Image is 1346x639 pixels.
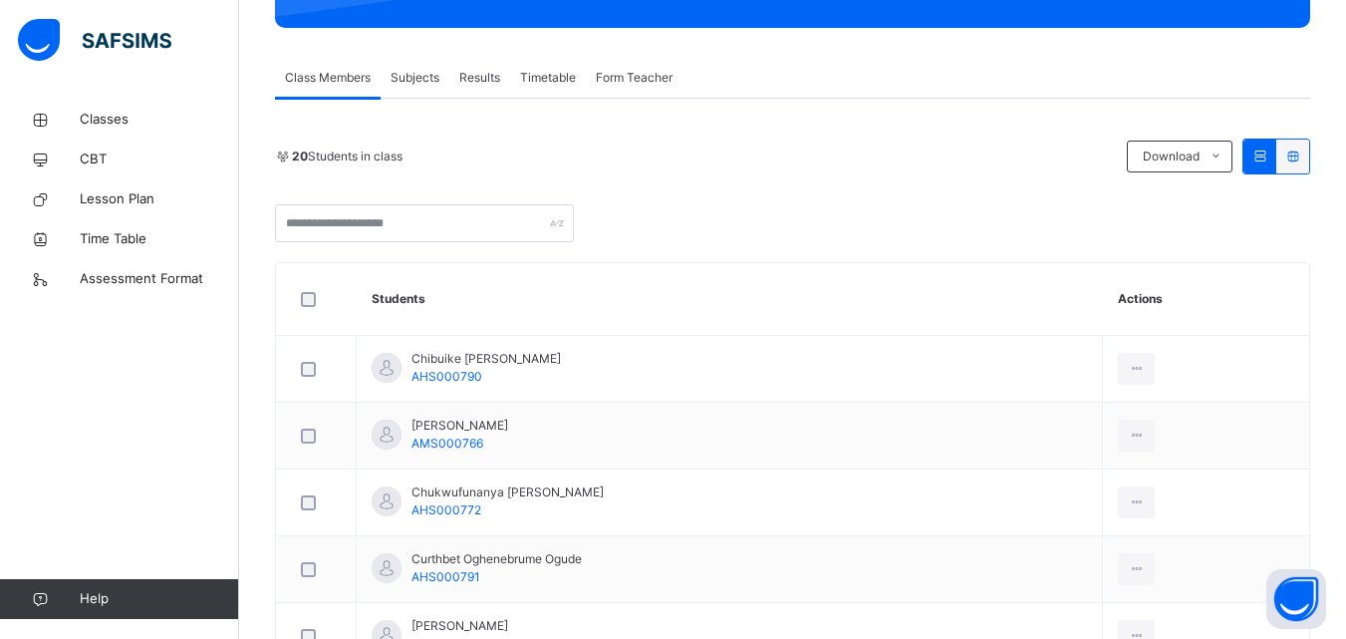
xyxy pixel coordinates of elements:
span: AHS000790 [411,369,482,384]
th: Actions [1103,263,1309,336]
span: [PERSON_NAME] [411,417,508,435]
span: Class Members [285,69,371,87]
span: Results [459,69,500,87]
span: AMS000766 [411,436,483,451]
span: Chibuike [PERSON_NAME] [411,350,561,368]
span: CBT [80,150,239,169]
span: AHS000791 [411,569,480,584]
b: 20 [292,149,308,163]
span: Classes [80,110,239,130]
span: Help [80,589,238,609]
span: Subjects [391,69,439,87]
img: safsims [18,19,171,61]
span: Curthbet Oghenebrume Ogude [411,550,582,568]
button: Open asap [1266,569,1326,629]
span: Time Table [80,229,239,249]
span: Assessment Format [80,269,239,289]
th: Students [357,263,1103,336]
span: Download [1143,148,1200,165]
span: [PERSON_NAME] [411,617,508,635]
span: Lesson Plan [80,189,239,209]
span: Form Teacher [596,69,673,87]
span: Students in class [292,148,403,165]
span: Timetable [520,69,576,87]
span: Chukwufunanya [PERSON_NAME] [411,483,604,501]
span: AHS000772 [411,502,481,517]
